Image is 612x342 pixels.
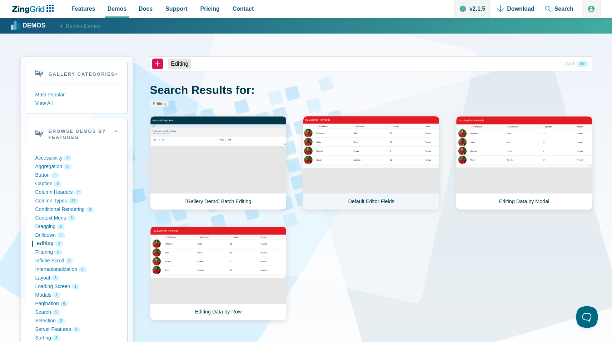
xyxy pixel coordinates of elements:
[150,226,287,320] a: Editing Data by Row
[23,22,46,29] strong: Demos
[200,4,220,14] span: Pricing
[35,154,118,162] button: Accessibility 1
[35,231,118,240] button: Drilldown 1
[66,21,101,30] span: Back
[53,21,101,30] a: Backto Demos
[35,274,118,282] button: Layout 3
[563,61,577,67] button: And
[577,61,588,67] button: Or
[35,291,118,300] button: Modals 1
[35,205,118,214] button: Conditional Rendering 3
[165,4,187,14] span: Support
[35,257,118,265] button: Infinite Scroll 1
[35,99,118,108] button: View All
[78,23,101,29] span: to Demos
[26,119,127,148] summary: Browse Demos By Features
[35,171,118,180] button: Button 1
[108,4,126,14] span: Demos
[152,59,163,69] button: +
[35,248,118,257] button: Filtering 6
[35,180,118,188] button: Caption 6
[35,282,118,291] button: Loading Screen 1
[71,4,95,14] span: Features
[150,116,287,210] a: [Gallery Demo] Batch Editing
[35,265,118,274] button: Internationalization 3
[35,162,118,171] button: Aggregation 5
[150,84,255,96] span: Search Results for:
[233,4,254,14] span: Contact
[35,188,118,197] button: Column Headers 7
[35,197,118,205] button: Column Types 24
[576,306,598,328] iframe: Toggle Customer Support
[168,59,191,69] gallery-filter-tag: Editing
[35,240,118,248] button: Editing 4
[139,4,153,14] span: Docs
[35,300,118,308] button: Pagination 6
[303,116,439,210] a: Default Editor Fields
[12,20,46,31] a: Demos
[150,101,169,107] strong: Editing
[35,222,118,231] button: Dragging 2
[26,62,127,85] summary: Gallery Categories
[35,325,118,334] button: Server Features 4
[456,116,592,210] a: Editing Data by Modal
[35,308,118,317] button: Search 5
[35,91,118,99] button: Most Popular
[11,5,58,14] a: ZingChart Logo. Click to return to the homepage
[35,214,118,222] button: Context Menu 3
[35,317,118,325] button: Selection 2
